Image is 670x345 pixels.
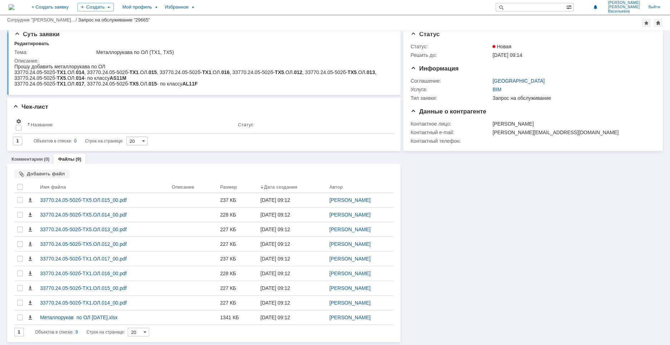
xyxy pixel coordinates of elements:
[77,3,114,11] div: Создать
[217,181,258,193] th: Размер
[220,227,255,232] div: 227 КБ
[411,78,491,84] div: Соглашение:
[40,285,166,291] div: 33770.24.05-502б-ТХ1.ОЛ.015_00.pdf
[43,6,52,11] strong: ТХ1
[411,138,491,144] div: Контактный телефон:
[492,95,652,101] div: Запрос на обслуживание
[40,241,166,247] div: 33770.24.05-502б-ТХ5.ОЛ.012_00.pdf
[62,17,70,23] strong: 017
[62,11,70,17] strong: 014
[172,184,194,190] div: Описание
[220,197,255,203] div: 237 КБ
[40,197,166,203] div: 33770.24.05-502б-ТХ5.ОЛ.015_00.pdf
[207,6,215,11] strong: 016
[411,87,491,92] div: Услуга:
[329,256,370,262] a: [PERSON_NAME]
[220,212,255,218] div: 228 КБ
[238,122,253,127] div: Статус
[261,6,270,11] strong: ТХ5
[329,271,370,276] a: [PERSON_NAME]
[411,130,491,135] div: Контактный e-mail:
[95,11,112,17] strong: AS11М
[31,122,53,127] div: Название
[27,197,33,203] span: Скачать файл
[37,181,169,193] th: Имя файла
[329,227,370,232] a: [PERSON_NAME]
[188,6,197,11] strong: ТХ1
[261,212,290,218] div: [DATE] 09:12
[608,5,640,9] span: [PERSON_NAME]
[220,285,255,291] div: 227 КБ
[220,256,255,262] div: 237 КБ
[168,17,183,23] strong: AL11F
[58,156,74,162] a: Файлы
[78,17,150,23] div: Запрос на обслуживание "29665"
[326,181,393,193] th: Автор
[235,116,389,134] th: Статус
[16,118,21,124] span: Настройки
[40,256,166,262] div: 33770.24.05-502б-ТХ1.ОЛ.017_00.pdf
[264,184,297,190] div: Дата создания
[258,181,327,193] th: Дата создания
[27,212,33,218] span: Скачать файл
[329,315,370,320] a: [PERSON_NAME]
[411,31,440,38] span: Статус
[14,49,95,55] div: Тема:
[220,271,255,276] div: 228 КБ
[608,9,640,14] span: Васильевна
[492,130,652,135] div: [PERSON_NAME][EMAIL_ADDRESS][DOMAIN_NAME]
[411,52,491,58] div: Решить до:
[13,103,48,110] span: Чек-лист
[261,241,290,247] div: [DATE] 09:12
[40,184,66,190] div: Имя файла
[40,271,166,276] div: 33770.24.05-502б-ТХ1.ОЛ.016_00.pdf
[40,212,166,218] div: 33770.24.05-502б-ТХ5.ОЛ.014_00.pdf
[27,285,33,291] span: Скачать файл
[329,285,370,291] a: [PERSON_NAME]
[220,300,255,306] div: 227 КБ
[329,212,370,218] a: [PERSON_NAME]
[44,156,50,162] div: (0)
[492,52,522,58] span: [DATE] 09:14
[411,108,486,115] span: Данные о контрагенте
[40,227,166,232] div: 33770.24.05-502б-ТХ5.ОЛ.013_00.pdf
[11,156,43,162] a: Комментарии
[62,6,70,11] strong: 014
[14,41,49,47] div: Редактировать
[280,6,288,11] strong: 012
[654,19,662,27] div: Сделать домашней страницей
[74,137,77,145] div: 0
[329,197,370,203] a: [PERSON_NAME]
[329,300,370,306] a: [PERSON_NAME]
[27,241,33,247] span: Скачать файл
[134,6,142,11] strong: 015
[492,44,511,49] span: Новая
[9,4,14,10] img: logo
[411,44,491,49] div: Статус:
[134,17,142,23] strong: 015
[27,271,33,276] span: Скачать файл
[43,11,52,17] strong: ТХ5
[261,315,290,320] div: [DATE] 09:12
[24,116,235,134] th: Название
[411,95,491,101] div: Тип заявки:
[261,256,290,262] div: [DATE] 09:12
[76,156,81,162] div: (9)
[76,328,78,336] div: 9
[40,315,166,320] div: Металлорукав по ОЛ [DATE].xlsx
[40,300,166,306] div: 33770.24.05-502б-ТХ1.ОЛ.014_00.pdf
[352,6,360,11] strong: 013
[35,330,73,335] span: Объектов в списке:
[43,17,52,23] strong: ТХ1
[261,197,290,203] div: [DATE] 09:12
[492,78,545,84] a: [GEOGRAPHIC_DATA]
[34,137,123,145] i: Строк на странице:
[608,1,640,5] span: [PERSON_NAME]
[329,241,370,247] a: [PERSON_NAME]
[261,271,290,276] div: [DATE] 09:12
[115,17,125,23] strong: ТХ5
[220,241,255,247] div: 227 КБ
[261,300,290,306] div: [DATE] 09:12
[14,31,59,38] span: Суть заявки
[14,58,391,64] div: Описание:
